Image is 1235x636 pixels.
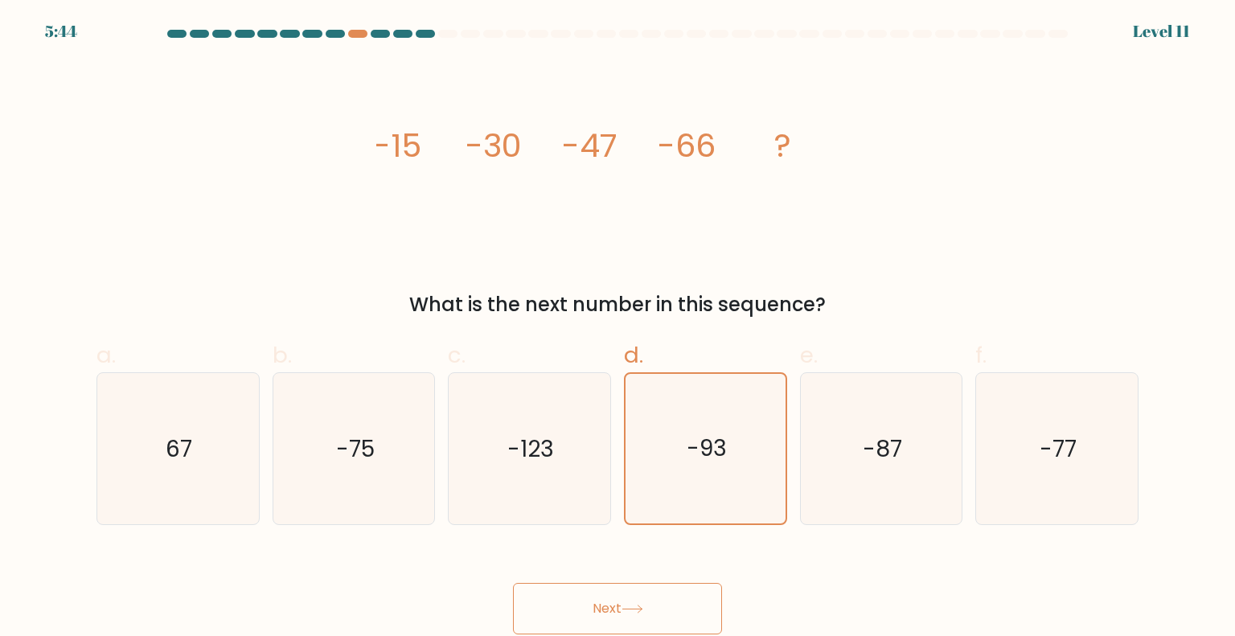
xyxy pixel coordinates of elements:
text: -75 [336,432,375,464]
span: d. [624,339,643,371]
text: -87 [863,432,902,464]
button: Next [513,583,722,634]
text: -93 [687,433,727,464]
span: e. [800,339,818,371]
span: a. [96,339,116,371]
span: b. [273,339,292,371]
span: f. [975,339,987,371]
div: 5:44 [45,19,77,43]
text: 67 [166,432,193,464]
tspan: -30 [466,123,522,168]
span: c. [448,339,466,371]
tspan: -66 [658,123,716,168]
tspan: -47 [563,123,618,168]
text: -123 [508,432,555,464]
tspan: ? [775,123,792,168]
div: What is the next number in this sequence? [106,290,1129,319]
div: Level 11 [1133,19,1190,43]
text: -77 [1040,432,1077,464]
tspan: -15 [373,123,421,168]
